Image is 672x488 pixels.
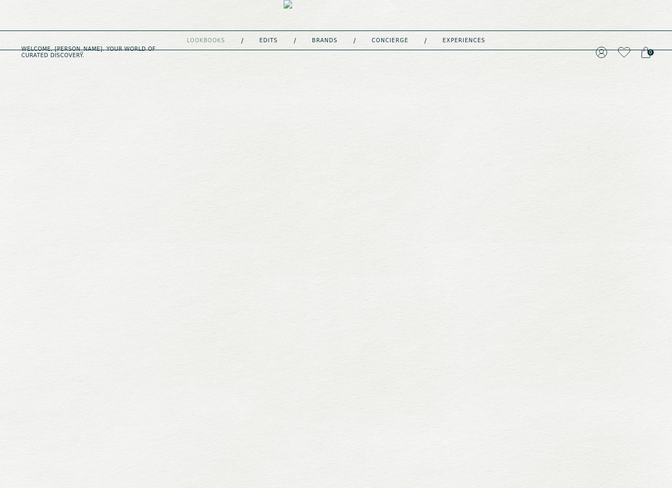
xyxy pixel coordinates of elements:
[443,38,486,43] a: experiences
[294,36,296,45] div: /
[372,38,409,43] a: concierge
[187,38,225,43] a: lookbooks
[354,36,356,45] div: /
[641,45,651,60] a: 0
[260,38,278,43] a: Edits
[21,46,210,59] h5: Welcome, [PERSON_NAME] . Your world of curated discovery.
[241,36,243,45] div: /
[424,36,426,45] div: /
[647,49,654,56] span: 0
[312,38,338,43] a: Brands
